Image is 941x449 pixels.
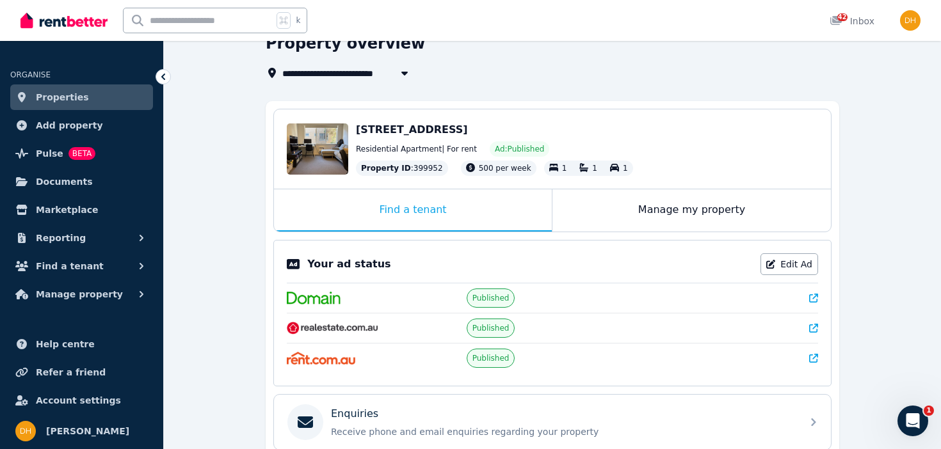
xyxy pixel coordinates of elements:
span: Marketplace [36,202,98,217]
p: Your ad status [307,256,390,272]
a: Help centre [10,331,153,357]
span: k [296,15,300,26]
iframe: Intercom live chat [897,406,928,436]
a: Account settings [10,388,153,413]
span: Account settings [36,393,121,408]
span: [STREET_ADDRESS] [356,123,468,136]
a: Add property [10,113,153,138]
span: BETA [68,147,95,160]
span: 1 [562,164,567,173]
button: Reporting [10,225,153,251]
h1: Property overview [266,33,425,54]
span: Find a tenant [36,258,104,274]
span: Add property [36,118,103,133]
div: Manage my property [552,189,831,232]
span: Refer a friend [36,365,106,380]
span: [PERSON_NAME] [46,423,129,439]
div: : 399952 [356,161,448,176]
span: 500 per week [479,164,531,173]
span: Manage property [36,287,123,302]
span: 1 [623,164,628,173]
span: Help centre [36,336,95,352]
span: 42 [837,13,848,21]
a: Documents [10,169,153,194]
a: PulseBETA [10,141,153,166]
span: Published [472,293,510,303]
p: Enquiries [331,406,378,421]
img: RealEstate.com.au [287,322,378,335]
div: Inbox [830,15,874,28]
p: Receive phone and email enquiries regarding your property [331,425,794,438]
span: 1 [592,164,597,173]
span: Pulse [36,146,63,161]
span: Published [472,353,510,363]
a: Marketplace [10,197,153,223]
span: Property ID [361,163,411,173]
img: RentBetter [20,11,108,30]
img: Daniel Hillier [900,10,921,31]
span: ORGANISE [10,70,51,79]
img: Domain.com.au [287,292,341,304]
a: Properties [10,84,153,110]
img: Daniel Hillier [15,421,36,441]
span: 1 [924,406,934,416]
div: Find a tenant [274,189,552,232]
span: Published [472,323,510,333]
button: Manage property [10,281,153,307]
a: Refer a friend [10,359,153,385]
span: Documents [36,174,93,189]
span: Residential Apartment | For rent [356,144,477,154]
a: Edit Ad [760,253,818,275]
button: Find a tenant [10,253,153,279]
span: Properties [36,90,89,105]
span: Reporting [36,230,86,246]
img: Rent.com.au [287,352,355,365]
span: Ad: Published [495,144,544,154]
